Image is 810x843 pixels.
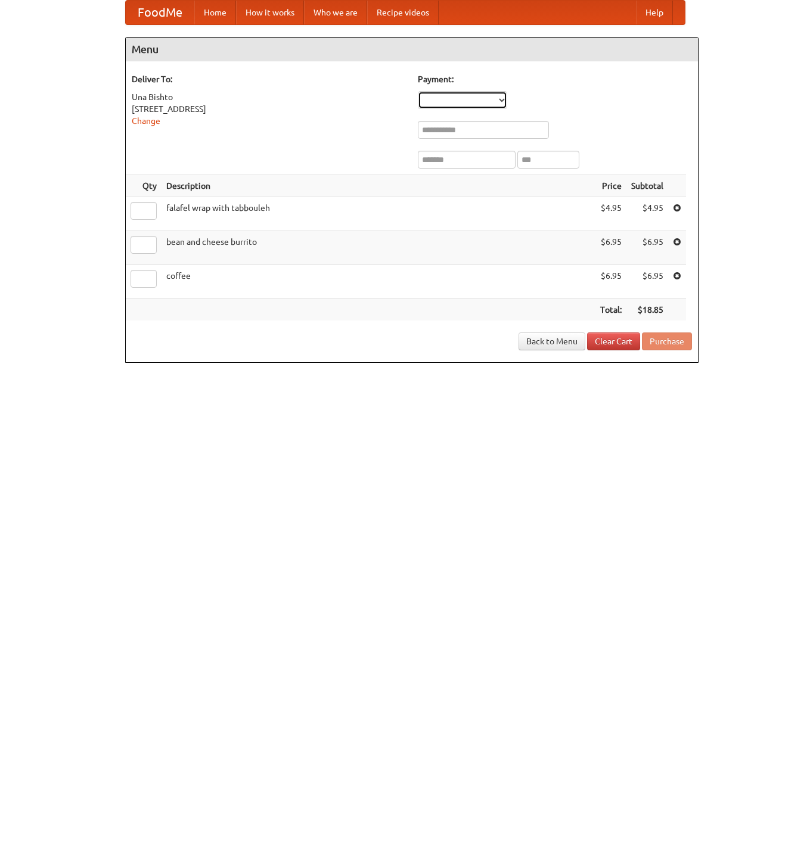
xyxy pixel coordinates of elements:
[194,1,236,24] a: Home
[595,299,626,321] th: Total:
[304,1,367,24] a: Who we are
[595,265,626,299] td: $6.95
[162,231,595,265] td: bean and cheese burrito
[587,332,640,350] a: Clear Cart
[367,1,439,24] a: Recipe videos
[162,265,595,299] td: coffee
[126,175,162,197] th: Qty
[132,116,160,126] a: Change
[595,175,626,197] th: Price
[626,265,668,299] td: $6.95
[595,231,626,265] td: $6.95
[642,332,692,350] button: Purchase
[132,73,406,85] h5: Deliver To:
[126,1,194,24] a: FoodMe
[162,175,595,197] th: Description
[126,38,698,61] h4: Menu
[595,197,626,231] td: $4.95
[519,332,585,350] a: Back to Menu
[418,73,692,85] h5: Payment:
[626,231,668,265] td: $6.95
[626,197,668,231] td: $4.95
[626,299,668,321] th: $18.85
[236,1,304,24] a: How it works
[626,175,668,197] th: Subtotal
[132,103,406,115] div: [STREET_ADDRESS]
[132,91,406,103] div: Una Bishto
[162,197,595,231] td: falafel wrap with tabbouleh
[636,1,673,24] a: Help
